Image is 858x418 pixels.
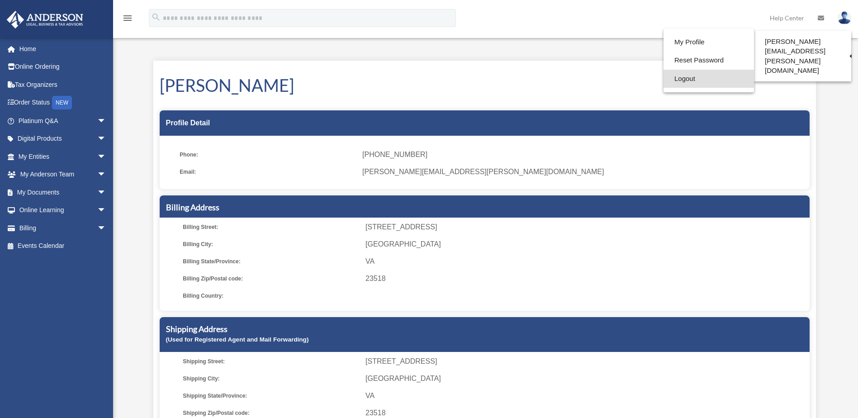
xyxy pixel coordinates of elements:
[365,272,806,285] span: 23518
[6,58,120,76] a: Online Ordering
[6,94,120,112] a: Order StatusNEW
[754,33,851,79] a: [PERSON_NAME][EMAIL_ADDRESS][PERSON_NAME][DOMAIN_NAME]
[6,183,120,201] a: My Documentsarrow_drop_down
[97,130,115,148] span: arrow_drop_down
[52,96,72,109] div: NEW
[180,166,356,178] span: Email:
[6,112,120,130] a: Platinum Q&Aarrow_drop_down
[838,11,851,24] img: User Pic
[97,166,115,184] span: arrow_drop_down
[4,11,86,28] img: Anderson Advisors Platinum Portal
[183,389,359,402] span: Shipping State/Province:
[6,237,120,255] a: Events Calendar
[97,183,115,202] span: arrow_drop_down
[183,255,359,268] span: Billing State/Province:
[183,290,359,302] span: Billing Country:
[362,166,803,178] span: [PERSON_NAME][EMAIL_ADDRESS][PERSON_NAME][DOMAIN_NAME]
[664,51,754,70] a: Reset Password
[97,147,115,166] span: arrow_drop_down
[365,355,806,368] span: [STREET_ADDRESS]
[183,221,359,233] span: Billing Street:
[180,148,356,161] span: Phone:
[183,355,359,368] span: Shipping Street:
[365,372,806,385] span: [GEOGRAPHIC_DATA]
[6,166,120,184] a: My Anderson Teamarrow_drop_down
[362,148,803,161] span: [PHONE_NUMBER]
[166,323,803,335] h5: Shipping Address
[664,33,754,52] a: My Profile
[166,336,309,343] small: (Used for Registered Agent and Mail Forwarding)
[183,238,359,251] span: Billing City:
[97,201,115,220] span: arrow_drop_down
[97,219,115,237] span: arrow_drop_down
[151,12,161,22] i: search
[183,372,359,385] span: Shipping City:
[122,13,133,24] i: menu
[664,70,754,88] a: Logout
[6,219,120,237] a: Billingarrow_drop_down
[365,238,806,251] span: [GEOGRAPHIC_DATA]
[6,76,120,94] a: Tax Organizers
[365,389,806,402] span: VA
[97,112,115,130] span: arrow_drop_down
[6,201,120,219] a: Online Learningarrow_drop_down
[365,255,806,268] span: VA
[6,130,120,148] a: Digital Productsarrow_drop_down
[122,16,133,24] a: menu
[160,110,810,136] div: Profile Detail
[6,147,120,166] a: My Entitiesarrow_drop_down
[160,73,810,97] h1: [PERSON_NAME]
[183,272,359,285] span: Billing Zip/Postal code:
[365,221,806,233] span: [STREET_ADDRESS]
[6,40,120,58] a: Home
[166,202,803,213] h5: Billing Address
